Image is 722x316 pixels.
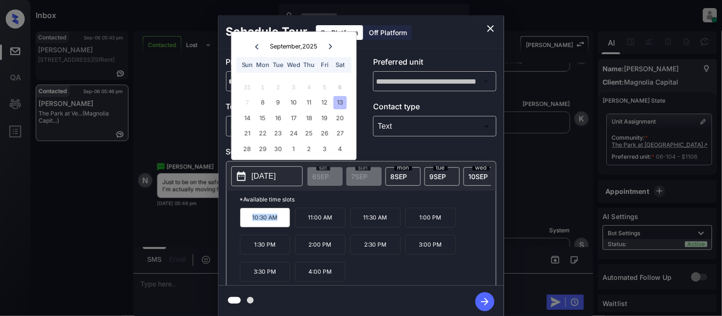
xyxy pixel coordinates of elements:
div: Choose Tuesday, September 23rd, 2025 [272,127,285,140]
div: Choose Friday, September 26th, 2025 [318,127,331,140]
div: month 2025-09 [235,79,353,156]
div: In Person [228,118,347,134]
div: Choose Monday, September 15th, 2025 [257,112,269,124]
div: Wed [287,58,300,71]
div: Choose Friday, September 12th, 2025 [318,96,331,109]
div: Not available Sunday, August 31st, 2025 [241,81,254,94]
button: btn-next [470,289,500,314]
div: Not available Monday, September 1st, 2025 [257,81,269,94]
button: [DATE] [231,166,303,186]
div: Sat [334,58,346,71]
div: Choose Monday, September 8th, 2025 [257,96,269,109]
div: Choose Monday, September 29th, 2025 [257,143,269,155]
div: Choose Saturday, October 4th, 2025 [334,143,346,155]
div: September , 2025 [270,43,317,50]
div: Fri [318,58,331,71]
p: 2:00 PM [295,235,346,255]
div: Choose Tuesday, September 30th, 2025 [272,143,285,155]
div: Choose Tuesday, September 9th, 2025 [272,96,285,109]
div: Choose Friday, September 19th, 2025 [318,112,331,124]
p: 11:00 AM [295,208,346,228]
span: wed [473,165,490,171]
div: Not available Sunday, September 7th, 2025 [241,96,254,109]
p: Contact type [373,101,496,116]
h2: Schedule Tour [218,15,316,48]
div: Choose Sunday, September 28th, 2025 [241,143,254,155]
div: Choose Sunday, September 21st, 2025 [241,127,254,140]
div: Choose Tuesday, September 16th, 2025 [272,112,285,124]
div: Not available Friday, September 5th, 2025 [318,81,331,94]
button: close [481,19,500,38]
p: *Available time slots [240,191,496,208]
p: 1:30 PM [240,235,290,255]
div: Thu [303,58,316,71]
span: 8 SEP [391,172,407,181]
div: Tue [272,58,285,71]
div: Mon [257,58,269,71]
p: Preferred community [226,56,349,71]
p: 1:00 PM [406,208,456,228]
div: Choose Friday, October 3rd, 2025 [318,143,331,155]
p: 11:30 AM [350,208,401,228]
div: Choose Sunday, September 14th, 2025 [241,112,254,124]
p: Preferred unit [373,56,496,71]
div: date-select [386,167,421,186]
div: Choose Wednesday, October 1st, 2025 [287,143,300,155]
div: Off Platform [365,25,412,40]
p: 10:30 AM [240,208,290,228]
span: 9 SEP [430,172,446,181]
div: Choose Thursday, September 11th, 2025 [303,96,316,109]
div: Choose Saturday, September 20th, 2025 [334,112,346,124]
div: On Platform [316,25,363,40]
p: [DATE] [252,171,276,182]
div: Sun [241,58,254,71]
div: Choose Wednesday, September 24th, 2025 [287,127,300,140]
div: Choose Saturday, September 27th, 2025 [334,127,346,140]
div: Choose Wednesday, September 17th, 2025 [287,112,300,124]
div: Choose Monday, September 22nd, 2025 [257,127,269,140]
span: 10 SEP [469,172,488,181]
div: Not available Tuesday, September 2nd, 2025 [272,81,285,94]
div: Text [376,118,494,134]
div: date-select [464,167,499,186]
p: Tour type [226,101,349,116]
p: 3:30 PM [240,262,290,282]
div: Not available Saturday, September 6th, 2025 [334,81,346,94]
p: 2:30 PM [350,235,401,255]
div: Choose Thursday, September 25th, 2025 [303,127,316,140]
div: Choose Saturday, September 13th, 2025 [334,96,346,109]
span: tue [434,165,448,171]
div: Choose Thursday, October 2nd, 2025 [303,143,316,155]
div: Not available Wednesday, September 3rd, 2025 [287,81,300,94]
p: Select slot [226,146,496,161]
p: 4:00 PM [295,262,346,282]
div: Choose Thursday, September 18th, 2025 [303,112,316,124]
span: mon [395,165,412,171]
div: Choose Wednesday, September 10th, 2025 [287,96,300,109]
p: 3:00 PM [406,235,456,255]
div: date-select [425,167,460,186]
div: Not available Thursday, September 4th, 2025 [303,81,316,94]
